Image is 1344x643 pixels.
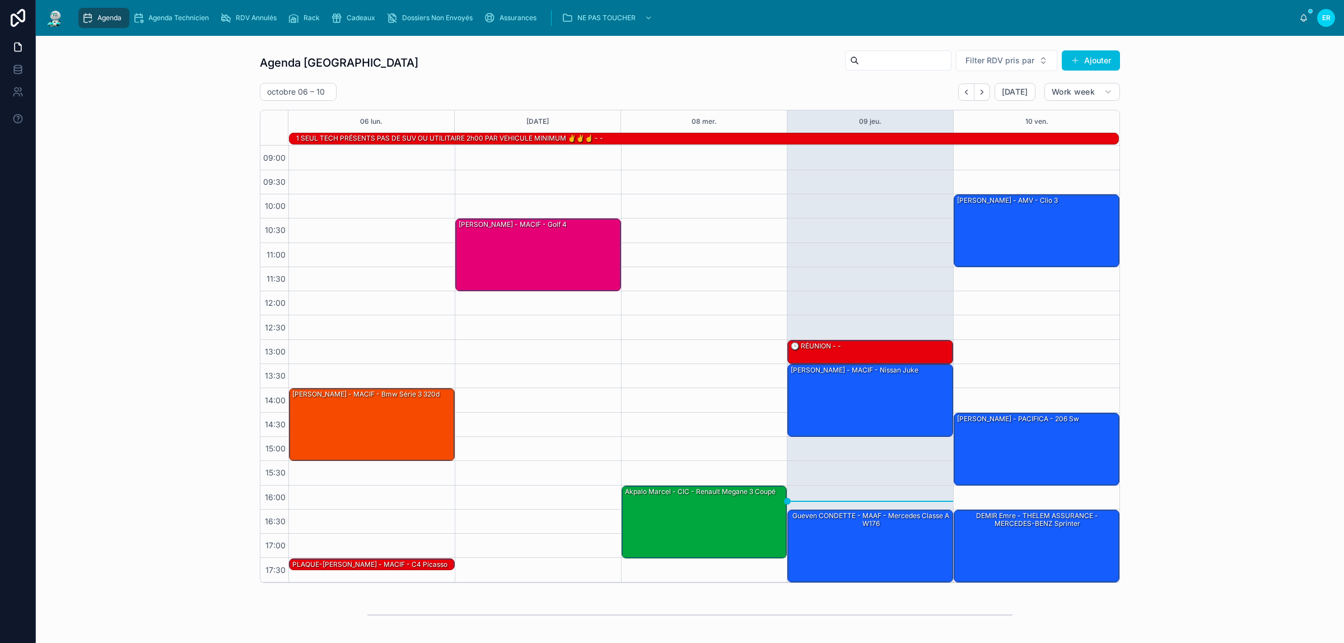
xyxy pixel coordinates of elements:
span: ER [1322,13,1331,22]
span: 17:00 [263,541,288,550]
span: Filter RDV pris par [965,55,1034,66]
span: 11:30 [264,274,288,283]
a: NE PAS TOUCHER [558,8,658,28]
div: [PERSON_NAME] - AMV - clio 3 [954,195,1119,267]
span: Assurances [500,13,536,22]
span: 09:00 [260,153,288,162]
span: 11:00 [264,250,288,259]
div: Akpalo Marcel - CIC - Renault Megane 3 coupé [624,487,777,497]
button: Ajouter [1062,50,1120,71]
span: 15:30 [263,468,288,477]
div: [PERSON_NAME] - MACIF - Bmw série 3 320d [291,389,441,399]
span: RDV Annulés [236,13,277,22]
span: Rack [304,13,320,22]
span: 10:00 [262,201,288,211]
div: PLAQUE-[PERSON_NAME] - MACIF - C4 Picasso [291,560,449,570]
span: 13:00 [262,347,288,356]
a: Agenda [78,8,129,28]
span: 14:30 [262,420,288,429]
span: 17:30 [263,565,288,575]
div: Akpalo Marcel - CIC - Renault Megane 3 coupé [622,486,787,558]
span: Dossiers Non Envoyés [402,13,473,22]
span: 16:30 [262,516,288,526]
button: Back [958,83,974,101]
div: scrollable content [74,6,1299,30]
span: 12:30 [262,323,288,332]
span: 10:30 [262,225,288,235]
button: 09 jeu. [859,110,881,133]
a: Rack [284,8,328,28]
a: Cadeaux [328,8,383,28]
div: [PERSON_NAME] - MACIF - Bmw série 3 320d [290,389,454,460]
a: RDV Annulés [217,8,284,28]
a: Agenda Technicien [129,8,217,28]
button: Select Button [956,50,1057,71]
span: Agenda [97,13,122,22]
div: [PERSON_NAME] - MACIF - Nissan juke [790,365,920,375]
button: 06 lun. [360,110,382,133]
a: Dossiers Non Envoyés [383,8,480,28]
button: 08 mer. [692,110,717,133]
span: NE PAS TOUCHER [577,13,636,22]
div: [PERSON_NAME] - MACIF - Golf 4 [456,219,620,291]
span: 14:00 [262,395,288,405]
span: 16:00 [262,492,288,502]
span: Cadeaux [347,13,375,22]
div: [PERSON_NAME] - AMV - clio 3 [956,195,1059,206]
div: Gueven CONDETTE - MAAF - Mercedes classe a w176 [790,511,952,529]
button: 10 ven. [1025,110,1048,133]
div: Gueven CONDETTE - MAAF - Mercedes classe a w176 [788,510,953,582]
img: App logo [45,9,65,27]
button: [DATE] [526,110,549,133]
span: 15:00 [263,444,288,453]
a: Assurances [480,8,544,28]
button: Work week [1044,83,1120,101]
span: 12:00 [262,298,288,307]
div: PLAQUE-[PERSON_NAME] - MACIF - C4 Picasso [290,559,454,570]
div: DEMIR Emre - THELEM ASSURANCE - MERCEDES-BENZ Sprinter [954,510,1119,582]
div: 1 SEUL TECH PRÉSENTS PAS DE SUV OU UTILITAIRE 2h00 PAR VEHICULE MINIMUM ✌️✌️☝️ - - [295,133,604,143]
span: 09:30 [260,177,288,187]
button: Next [974,83,990,101]
div: [PERSON_NAME] - PACIFICA - 206 sw [954,413,1119,485]
span: Agenda Technicien [148,13,209,22]
div: [PERSON_NAME] - PACIFICA - 206 sw [956,414,1080,424]
div: [PERSON_NAME] - MACIF - Nissan juke [788,365,953,436]
div: DEMIR Emre - THELEM ASSURANCE - MERCEDES-BENZ Sprinter [956,511,1118,529]
span: [DATE] [1002,87,1028,97]
span: Work week [1052,87,1095,97]
button: [DATE] [995,83,1035,101]
h2: octobre 06 – 10 [267,86,325,97]
div: 🕒 RÉUNION - - [790,341,842,351]
span: 13:30 [262,371,288,380]
h1: Agenda [GEOGRAPHIC_DATA] [260,55,418,71]
div: [PERSON_NAME] - MACIF - Golf 4 [458,220,568,230]
div: 1 SEUL TECH PRÉSENTS PAS DE SUV OU UTILITAIRE 2h00 PAR VEHICULE MINIMUM ✌️✌️☝️ - - [295,133,604,144]
div: 🕒 RÉUNION - - [788,341,953,364]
